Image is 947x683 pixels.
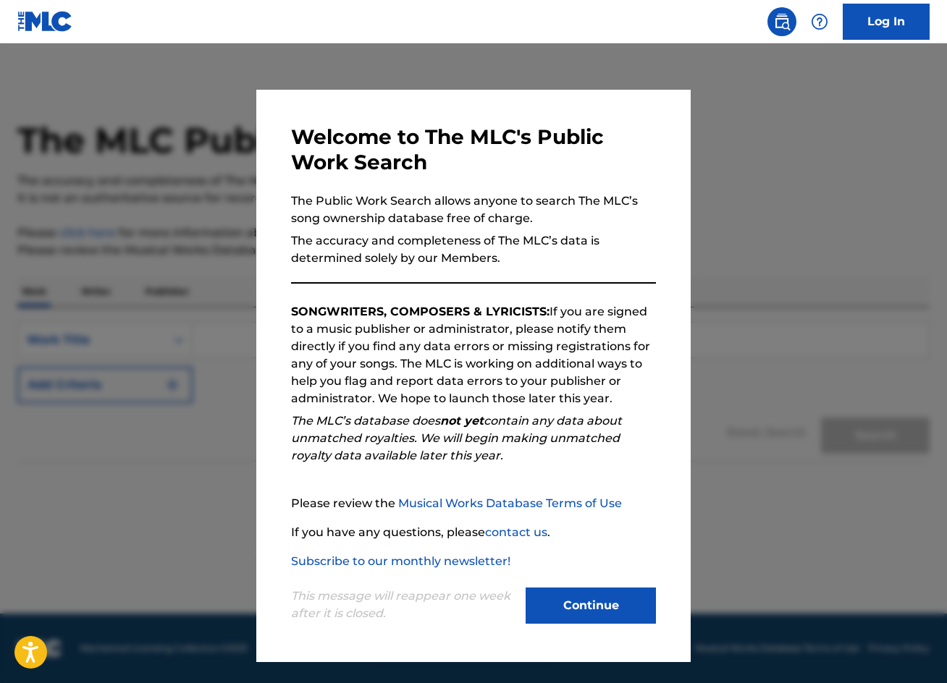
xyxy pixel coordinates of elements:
a: Log In [843,4,930,40]
a: Musical Works Database Terms of Use [398,496,622,510]
img: MLC Logo [17,11,73,32]
strong: not yet [440,414,484,428]
em: The MLC’s database does contain any data about unmatched royalties. We will begin making unmatche... [291,414,622,462]
p: Please review the [291,495,656,512]
p: This message will reappear one week after it is closed. [291,587,517,622]
a: contact us [485,525,547,539]
a: Subscribe to our monthly newsletter! [291,554,510,568]
img: search [773,13,791,30]
p: The accuracy and completeness of The MLC’s data is determined solely by our Members. [291,232,656,267]
div: Help [805,7,834,36]
a: Public Search [767,7,796,36]
p: If you have any questions, please . [291,524,656,541]
h3: Welcome to The MLC's Public Work Search [291,124,656,175]
iframe: Chat Widget [875,614,947,683]
img: help [811,13,828,30]
p: If you are signed to a music publisher or administrator, please notify them directly if you find ... [291,303,656,407]
strong: SONGWRITERS, COMPOSERS & LYRICISTS: [291,305,550,318]
p: The Public Work Search allows anyone to search The MLC’s song ownership database free of charge. [291,192,656,227]
button: Continue [526,587,656,624]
